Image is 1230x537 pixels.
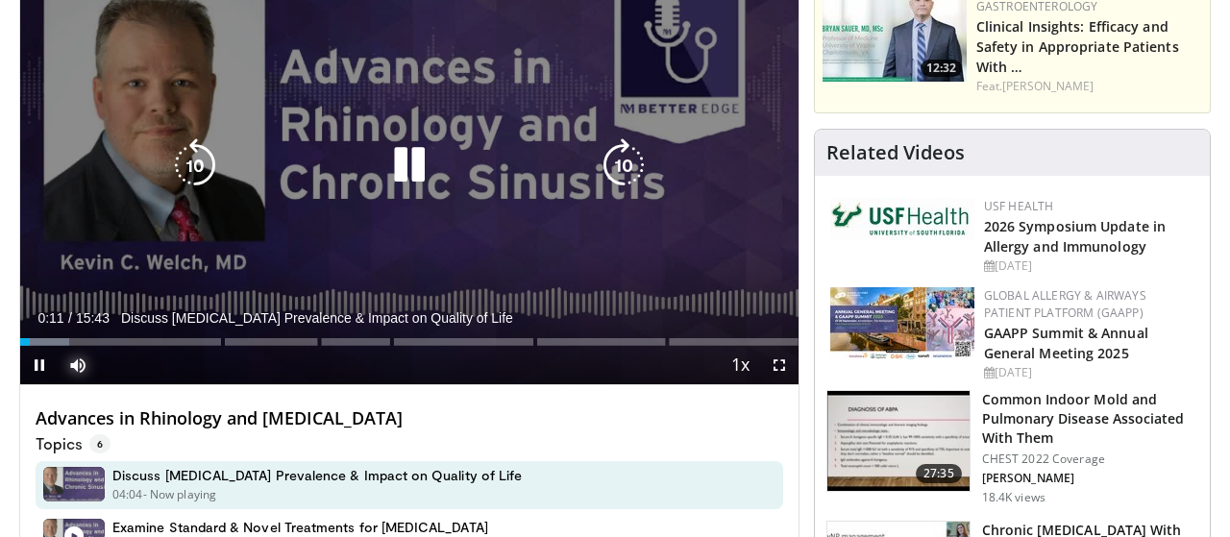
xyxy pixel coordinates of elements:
button: Pause [20,346,59,384]
h4: Related Videos [826,141,965,164]
img: 7e353de0-d5d2-4f37-a0ac-0ef5f1a491ce.150x105_q85_crop-smart_upscale.jpg [827,391,970,491]
h3: Common Indoor Mold and Pulmonary Disease Associated With Them [982,390,1198,448]
h4: Advances in Rhinology and [MEDICAL_DATA] [36,408,783,429]
span: 15:43 [76,310,110,326]
a: 27:35 Common Indoor Mold and Pulmonary Disease Associated With Them CHEST 2022 Coverage [PERSON_N... [826,390,1198,505]
a: GAAPP Summit & Annual General Meeting 2025 [984,324,1148,362]
span: 12:32 [921,60,962,77]
p: Topics [36,434,111,453]
img: aa7f2ce6-b1b6-4da6-ae82-3d9604cae406.png.150x105_q85_autocrop_double_scale_upscale_version-0.2.jpg [830,287,974,359]
a: [PERSON_NAME] [1002,78,1094,94]
p: 18.4K views [982,490,1045,505]
div: [DATE] [984,257,1194,275]
span: / [68,310,72,326]
p: - Now playing [143,486,217,503]
img: 6ba8804a-8538-4002-95e7-a8f8012d4a11.png.150x105_q85_autocrop_double_scale_upscale_version-0.2.jpg [830,198,974,240]
div: [DATE] [984,364,1194,381]
p: [PERSON_NAME] [982,471,1198,486]
div: Feat. [976,78,1202,95]
span: Discuss [MEDICAL_DATA] Prevalence & Impact on Quality of Life [121,309,513,327]
div: Progress Bar [20,338,799,346]
h4: Discuss [MEDICAL_DATA] Prevalence & Impact on Quality of Life [112,467,522,484]
a: Global Allergy & Airways Patient Platform (GAAPP) [984,287,1146,321]
h4: Examine Standard & Novel Treatments for [MEDICAL_DATA] [112,519,488,536]
a: Clinical Insights: Efficacy and Safety in Appropriate Patients With … [976,17,1179,76]
button: Mute [59,346,97,384]
span: 27:35 [916,464,962,483]
a: 2026 Symposium Update in Allergy and Immunology [984,217,1166,256]
button: Fullscreen [760,346,799,384]
span: 6 [89,434,111,453]
span: 0:11 [37,310,63,326]
button: Playback Rate [722,346,760,384]
a: USF Health [984,198,1054,214]
p: CHEST 2022 Coverage [982,452,1198,467]
p: 04:04 [112,486,143,503]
